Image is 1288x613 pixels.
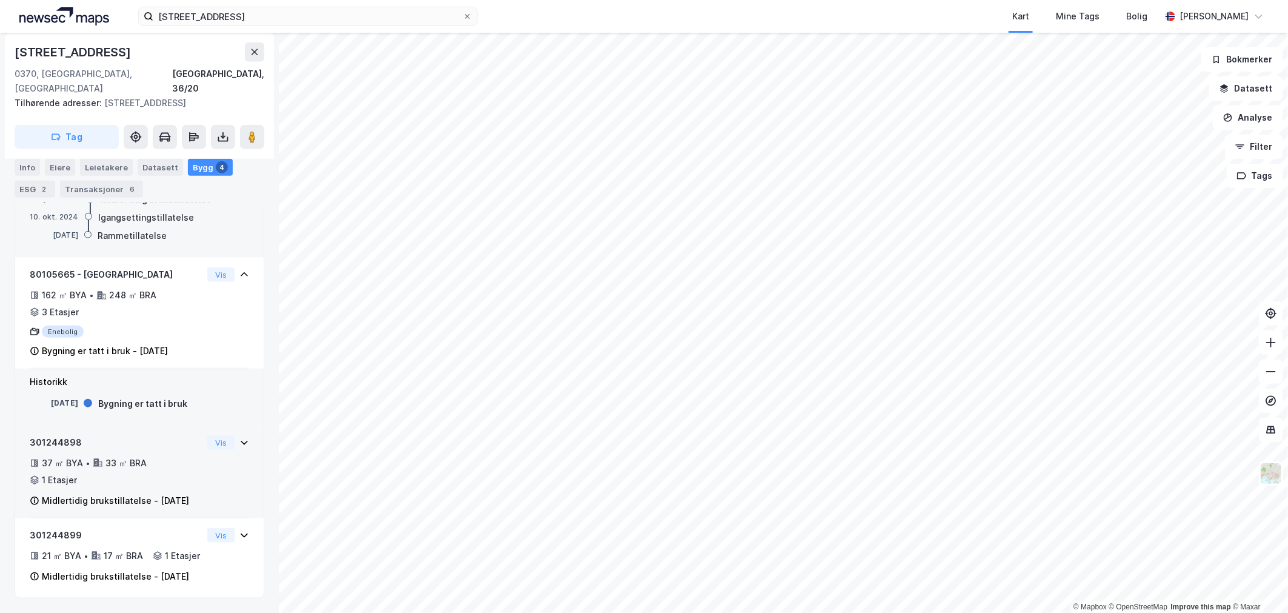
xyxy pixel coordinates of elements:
[42,288,87,303] div: 162 ㎡ BYA
[1012,9,1029,24] div: Kart
[98,397,187,411] div: Bygning er tatt i bruk
[1109,603,1168,611] a: OpenStreetMap
[207,267,235,282] button: Vis
[42,344,168,358] div: Bygning er tatt i bruk - [DATE]
[138,159,183,176] div: Datasett
[1227,555,1288,613] iframe: Chat Widget
[153,7,462,25] input: Søk på adresse, matrikkel, gårdeiere, leietakere eller personer
[42,456,83,471] div: 37 ㎡ BYA
[98,210,194,225] div: Igangsettingstillatelse
[1201,47,1283,72] button: Bokmerker
[105,456,147,471] div: 33 ㎡ BRA
[1225,135,1283,159] button: Filter
[104,549,143,563] div: 17 ㎡ BRA
[85,458,90,468] div: •
[1209,76,1283,101] button: Datasett
[30,212,79,223] div: 10. okt. 2024
[1171,603,1231,611] a: Improve this map
[15,42,133,62] div: [STREET_ADDRESS]
[188,159,233,176] div: Bygg
[1073,603,1107,611] a: Mapbox
[19,7,109,25] img: logo.a4113a55bc3d86da70a041830d287a7e.svg
[30,528,202,543] div: 301244899
[15,67,172,96] div: 0370, [GEOGRAPHIC_DATA], [GEOGRAPHIC_DATA]
[207,528,235,543] button: Vis
[1227,555,1288,613] div: Kontrollprogram for chat
[216,161,228,173] div: 4
[42,569,189,584] div: Midlertidig brukstillatelse - [DATE]
[38,183,50,195] div: 2
[42,473,77,487] div: 1 Etasjer
[207,435,235,450] button: Vis
[1260,462,1283,485] img: Z
[89,290,94,300] div: •
[126,183,138,195] div: 6
[30,398,78,409] div: [DATE]
[80,159,133,176] div: Leietakere
[1213,106,1283,130] button: Analyse
[1180,9,1249,24] div: [PERSON_NAME]
[165,549,200,563] div: 1 Etasjer
[42,494,189,508] div: Midlertidig brukstillatelse - [DATE]
[1227,164,1283,188] button: Tags
[15,181,55,198] div: ESG
[109,288,156,303] div: 248 ㎡ BRA
[15,159,40,176] div: Info
[30,375,249,389] div: Historikk
[1126,9,1147,24] div: Bolig
[98,229,167,243] div: Rammetillatelse
[15,96,255,110] div: [STREET_ADDRESS]
[42,549,81,563] div: 21 ㎡ BYA
[30,267,202,282] div: 80105665 - [GEOGRAPHIC_DATA]
[172,67,264,96] div: [GEOGRAPHIC_DATA], 36/20
[30,435,202,450] div: 301244898
[15,125,119,149] button: Tag
[84,551,88,561] div: •
[45,159,75,176] div: Eiere
[42,305,79,320] div: 3 Etasjer
[15,98,104,108] span: Tilhørende adresser:
[30,230,78,241] div: [DATE]
[60,181,143,198] div: Transaksjoner
[1056,9,1099,24] div: Mine Tags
